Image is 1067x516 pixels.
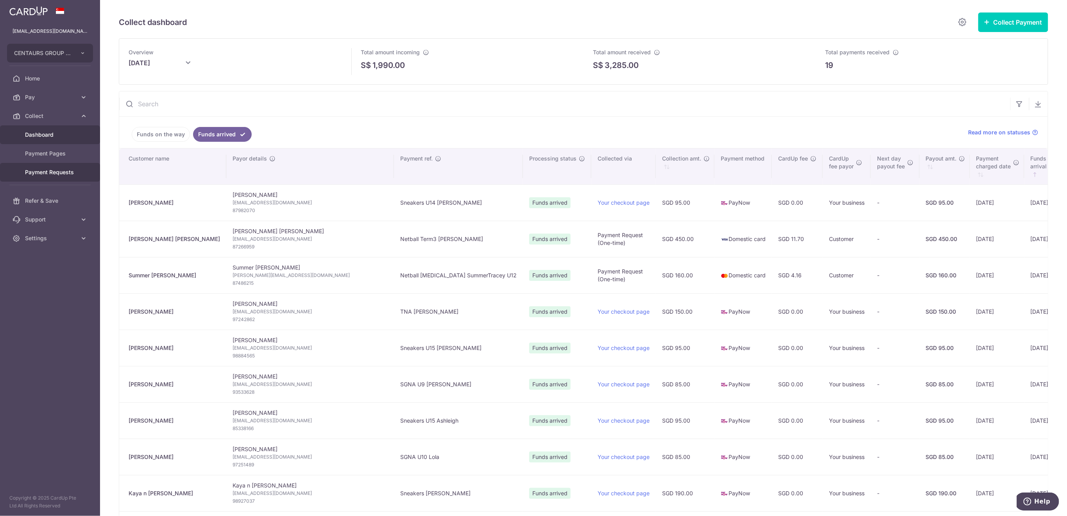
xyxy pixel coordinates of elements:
td: - [871,293,920,330]
td: Netball [MEDICAL_DATA] SummerTracey U12 [394,257,523,293]
div: [PERSON_NAME] [129,344,220,352]
td: SGNA U9 [PERSON_NAME] [394,366,523,402]
td: - [871,439,920,475]
td: SGD 190.00 [656,475,714,511]
span: Next day payout fee [877,155,905,170]
td: Your business [823,366,871,402]
span: 87982070 [233,207,388,214]
div: [PERSON_NAME] [129,308,220,316]
div: SGD 85.00 [926,453,964,461]
span: Funds arrived [529,379,571,390]
p: [EMAIL_ADDRESS][DOMAIN_NAME] [13,27,88,35]
td: - [871,366,920,402]
td: PayNow [714,475,772,511]
span: Processing status [529,155,576,162]
td: Sneakers [PERSON_NAME] [394,475,523,511]
th: Payout amt. : activate to sort column ascending [920,148,970,184]
span: 98884565 [233,352,388,360]
span: Funds arrived [529,197,571,208]
div: Summer [PERSON_NAME] [129,271,220,279]
td: - [871,475,920,511]
span: Funds arrived [529,488,571,499]
td: - [871,221,920,257]
div: SGD 160.00 [926,271,964,279]
span: [EMAIL_ADDRESS][DOMAIN_NAME] [233,199,388,207]
span: Funds arrival date [1031,155,1060,170]
p: 19 [825,59,833,71]
div: SGD 85.00 [926,380,964,388]
p: 1,990.00 [372,59,405,71]
td: Domestic card [714,257,772,293]
span: Settings [25,234,77,242]
span: 97242862 [233,316,388,323]
img: mastercard-sm-87a3fd1e0bddd137fecb07648320f44c262e2538e7db6024463105ddbc961eb2.png [721,272,729,280]
h5: Collect dashboard [119,16,187,29]
td: TNA [PERSON_NAME] [394,293,523,330]
td: Sneakers U15 Ashleigh [394,402,523,439]
span: CardUp fee payor [829,155,854,170]
span: S$ [593,59,603,71]
td: SGD 11.70 [772,221,823,257]
span: Overview [129,49,154,55]
span: CardUp fee [778,155,808,162]
td: SGD 0.00 [772,330,823,366]
span: Payment ref. [400,155,433,162]
span: Payor details [233,155,267,162]
span: 87486215 [233,279,388,287]
td: [PERSON_NAME] [226,330,394,366]
div: SGD 450.00 [926,235,964,243]
span: Payout amt. [926,155,957,162]
div: SGD 190.00 [926,489,964,497]
td: SGD 85.00 [656,366,714,402]
td: SGD 0.00 [772,366,823,402]
span: Funds arrived [529,306,571,317]
span: S$ [361,59,371,71]
td: SGD 95.00 [656,402,714,439]
th: CardUp fee [772,148,823,184]
td: PayNow [714,402,772,439]
img: paynow-md-4fe65508ce96feda548756c5ee0e473c78d4820b8ea51387c6e4ad89e58a5e61.png [721,417,729,425]
a: Your checkout page [598,308,650,315]
td: PayNow [714,184,772,221]
span: 87266959 [233,243,388,251]
td: Your business [823,402,871,439]
div: [PERSON_NAME] [129,453,220,461]
td: Your business [823,293,871,330]
td: [PERSON_NAME] [226,402,394,439]
td: SGD 160.00 [656,257,714,293]
span: [EMAIL_ADDRESS][DOMAIN_NAME] [233,417,388,425]
th: Collected via [591,148,656,184]
td: SGD 85.00 [656,439,714,475]
a: Your checkout page [598,381,650,387]
th: Payor details [226,148,394,184]
td: [PERSON_NAME] [PERSON_NAME] [226,221,394,257]
td: - [871,402,920,439]
th: CardUpfee payor [823,148,871,184]
td: Payment Request (One-time) [591,257,656,293]
td: PayNow [714,293,772,330]
span: Funds arrived [529,452,571,462]
span: Total payments received [825,49,890,55]
td: Your business [823,439,871,475]
span: [EMAIL_ADDRESS][DOMAIN_NAME] [233,380,388,388]
td: PayNow [714,439,772,475]
td: [PERSON_NAME] [226,439,394,475]
td: [DATE] [970,293,1024,330]
th: Collection amt. : activate to sort column ascending [656,148,714,184]
span: Funds arrived [529,270,571,281]
span: Total amount incoming [361,49,420,55]
img: paynow-md-4fe65508ce96feda548756c5ee0e473c78d4820b8ea51387c6e4ad89e58a5e61.png [721,490,729,498]
div: Kaya n [PERSON_NAME] [129,489,220,497]
a: Your checkout page [598,454,650,460]
a: Your checkout page [598,417,650,424]
div: SGD 150.00 [926,308,964,316]
th: Processing status [523,148,591,184]
span: [EMAIL_ADDRESS][DOMAIN_NAME] [233,489,388,497]
div: [PERSON_NAME] [129,380,220,388]
th: Payment ref. [394,148,523,184]
td: Payment Request (One-time) [591,221,656,257]
span: Collection amt. [662,155,701,162]
td: SGD 95.00 [656,184,714,221]
td: SGD 150.00 [656,293,714,330]
span: Home [25,75,77,82]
